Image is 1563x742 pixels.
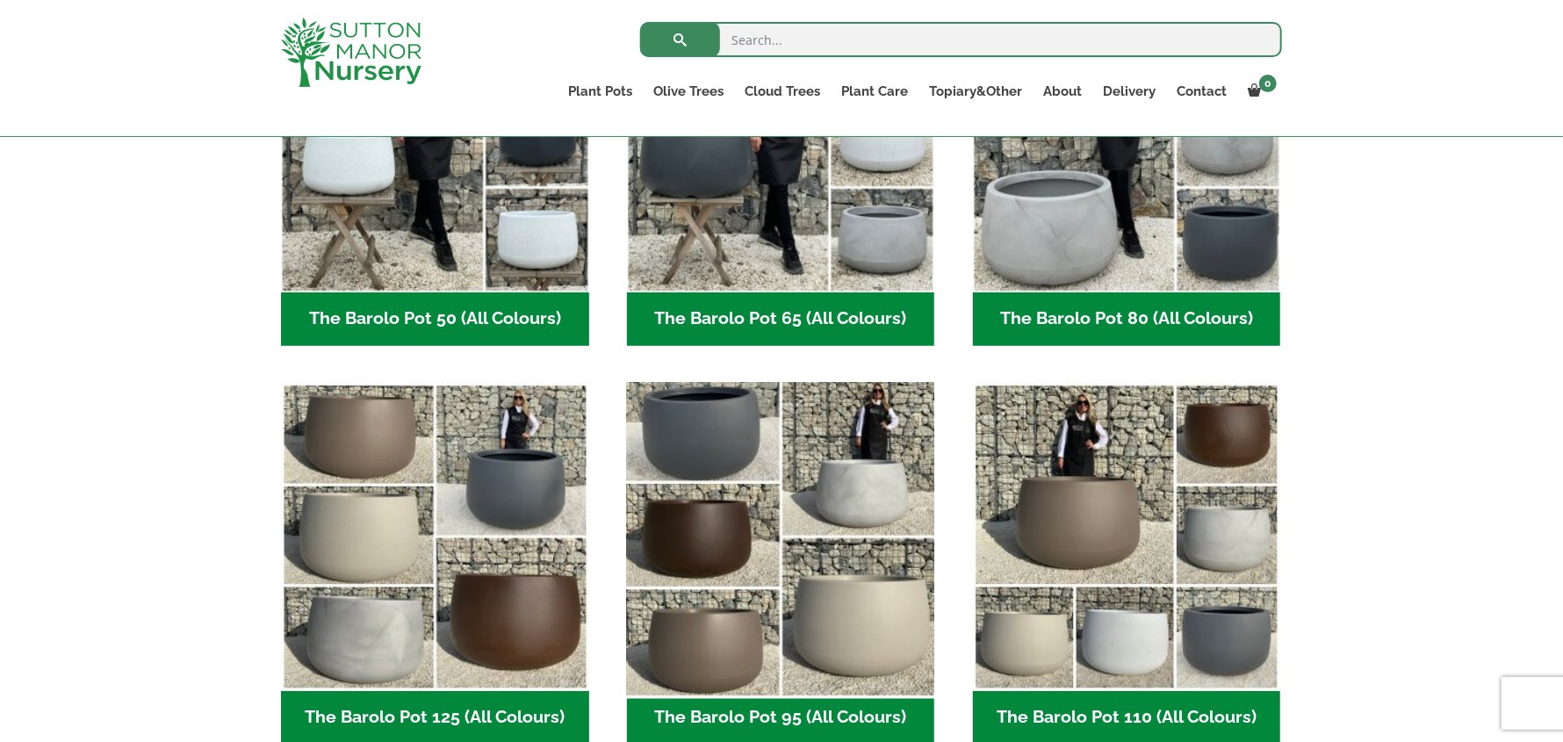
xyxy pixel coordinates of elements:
a: Cloud Trees [734,79,831,104]
a: Plant Care [831,79,918,104]
a: About [1033,79,1092,104]
a: 0 [1237,79,1282,104]
h2: The Barolo Pot 50 (All Colours) [281,292,589,347]
img: The Barolo Pot 110 (All Colours) [973,383,1281,691]
h2: The Barolo Pot 65 (All Colours) [627,292,935,347]
a: Delivery [1092,79,1166,104]
a: Plant Pots [558,79,643,104]
img: The Barolo Pot 95 (All Colours) [619,375,942,698]
a: Topiary&Other [918,79,1033,104]
h2: The Barolo Pot 80 (All Colours) [973,292,1281,347]
a: Contact [1166,79,1237,104]
img: logo [281,18,421,87]
span: 0 [1259,75,1277,92]
a: Olive Trees [643,79,734,104]
img: The Barolo Pot 125 (All Colours) [281,383,589,691]
input: Search... [640,22,1282,57]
